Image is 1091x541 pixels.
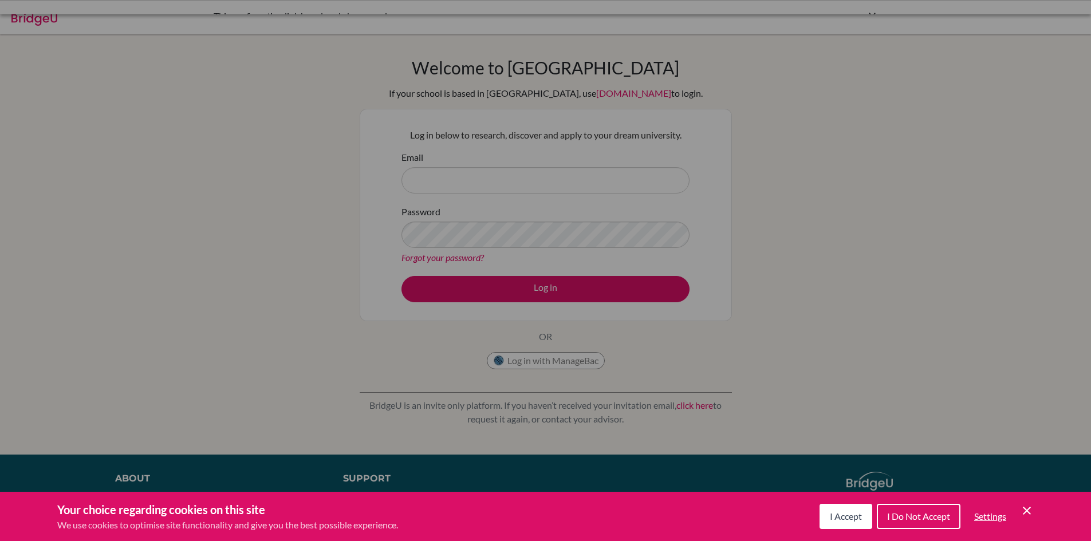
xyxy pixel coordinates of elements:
span: I Accept [830,511,862,522]
h3: Your choice regarding cookies on this site [57,501,398,518]
button: I Accept [820,504,872,529]
span: I Do Not Accept [887,511,950,522]
button: I Do Not Accept [877,504,960,529]
span: Settings [974,511,1006,522]
p: We use cookies to optimise site functionality and give you the best possible experience. [57,518,398,532]
button: Settings [965,505,1015,528]
button: Save and close [1020,504,1034,518]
